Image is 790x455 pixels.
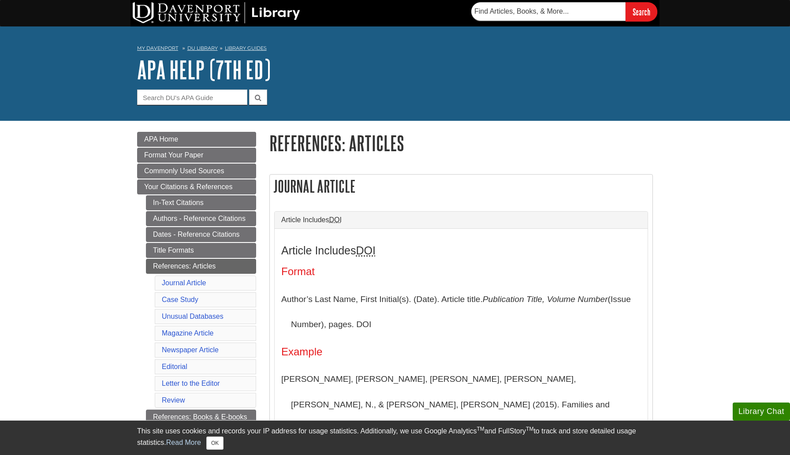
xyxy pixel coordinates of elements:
h3: Article Includes [281,244,641,257]
a: Library Guides [225,45,267,51]
a: Your Citations & References [137,179,256,194]
a: DU Library [187,45,218,51]
form: Searches DU Library's articles, books, and more [471,2,657,21]
h2: Journal Article [270,175,652,198]
a: Format Your Paper [137,148,256,163]
sup: TM [477,426,484,432]
a: Editorial [162,363,187,370]
h4: Format [281,266,641,277]
span: Your Citations & References [144,183,232,190]
a: Case Study [162,296,198,303]
a: My Davenport [137,45,178,52]
nav: breadcrumb [137,42,653,56]
button: Library Chat [733,403,790,421]
h4: Example [281,346,641,358]
a: APA Home [137,132,256,147]
a: Authors - Reference Citations [146,211,256,226]
a: Article IncludesDOI [281,216,641,224]
p: Author’s Last Name, First Initial(s). (Date). Article title. (Issue Number), pages. DOI [281,287,641,337]
span: Format Your Paper [144,151,203,159]
a: Commonly Used Sources [137,164,256,179]
a: In-Text Citations [146,195,256,210]
img: DU Library [133,2,300,23]
input: Search DU's APA Guide [137,90,247,105]
a: References: Books & E-books [146,410,256,425]
span: APA Home [144,135,178,143]
a: Read More [166,439,201,446]
div: This site uses cookies and records your IP address for usage statistics. Additionally, we use Goo... [137,426,653,450]
input: Search [626,2,657,21]
button: Close [206,436,224,450]
a: Unusual Databases [162,313,224,320]
a: Review [162,396,185,404]
sup: TM [526,426,533,432]
span: Commonly Used Sources [144,167,224,175]
a: References: Articles [146,259,256,274]
input: Find Articles, Books, & More... [471,2,626,21]
a: Title Formats [146,243,256,258]
h1: References: Articles [269,132,653,154]
a: APA Help (7th Ed) [137,56,271,83]
a: Dates - Reference Citations [146,227,256,242]
abbr: Digital Object Identifier. This is the string of numbers associated with a particular article. No... [356,244,376,257]
a: Journal Article [162,279,206,287]
a: Magazine Article [162,329,213,337]
abbr: Digital Object Identifier. This is the string of numbers associated with a particular article. No... [329,216,342,224]
i: Publication Title, Volume Number [483,295,608,304]
a: Newspaper Article [162,346,219,354]
a: Letter to the Editor [162,380,220,387]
